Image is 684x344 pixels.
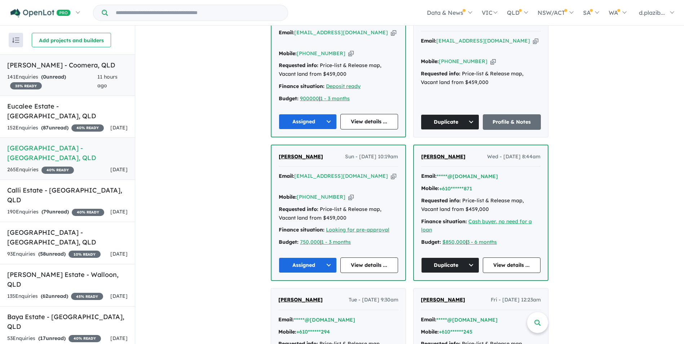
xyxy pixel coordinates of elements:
[294,173,388,179] a: [EMAIL_ADDRESS][DOMAIN_NAME]
[320,95,350,102] a: 1 - 3 months
[340,257,398,273] a: View details ...
[348,193,354,201] button: Copy
[421,114,479,130] button: Duplicate
[110,251,128,257] span: [DATE]
[72,209,104,216] span: 40 % READY
[43,293,48,299] span: 62
[421,296,465,303] span: [PERSON_NAME]
[278,316,294,323] strong: Email:
[421,238,540,247] div: |
[279,83,325,89] strong: Finance situation:
[7,185,128,205] h5: Calli Estate - [GEOGRAPHIC_DATA] , QLD
[279,95,299,102] strong: Budget:
[7,143,128,163] h5: [GEOGRAPHIC_DATA] - [GEOGRAPHIC_DATA] , QLD
[467,239,497,245] a: 3 - 6 months
[278,296,323,304] a: [PERSON_NAME]
[110,335,128,341] span: [DATE]
[7,60,128,70] h5: [PERSON_NAME] - Coomera , QLD
[38,335,66,341] strong: ( unread)
[279,94,398,103] div: |
[345,153,398,161] span: Sun - [DATE] 10:19am
[279,238,398,247] div: |
[490,58,496,65] button: Copy
[279,62,318,69] strong: Requested info:
[391,29,396,36] button: Copy
[41,74,66,80] strong: ( unread)
[7,73,97,90] div: 141 Enquir ies
[326,226,389,233] a: Looking for pre-approval
[421,257,479,273] button: Duplicate
[109,5,286,21] input: Try estate name, suburb, builder or developer
[279,239,299,245] strong: Budget:
[349,296,398,304] span: Tue - [DATE] 9:30am
[279,257,337,273] button: Assigned
[297,50,345,57] a: [PHONE_NUMBER]
[340,114,398,129] a: View details ...
[421,58,439,65] strong: Mobile:
[279,61,398,79] div: Price-list & Release map, Vacant land from $459,000
[69,251,101,258] span: 10 % READY
[533,37,538,45] button: Copy
[279,194,297,200] strong: Mobile:
[71,124,104,132] span: 40 % READY
[43,208,49,215] span: 79
[294,29,388,36] a: [EMAIL_ADDRESS][DOMAIN_NAME]
[421,185,439,191] strong: Mobile:
[7,228,128,247] h5: [GEOGRAPHIC_DATA] - [GEOGRAPHIC_DATA] , QLD
[279,206,318,212] strong: Requested info:
[421,218,532,233] a: Cash buyer, no need for a loan
[487,153,540,161] span: Wed - [DATE] 8:44am
[7,166,74,174] div: 265 Enquir ies
[40,335,46,341] span: 17
[300,239,320,245] a: 750,000
[279,153,323,160] span: [PERSON_NAME]
[391,172,396,180] button: Copy
[421,153,465,160] span: [PERSON_NAME]
[421,70,541,87] div: Price-list & Release map, Vacant land from $459,000
[97,74,118,89] span: 11 hours ago
[69,335,101,342] span: 40 % READY
[110,208,128,215] span: [DATE]
[278,328,296,335] strong: Mobile:
[421,70,460,77] strong: Requested info:
[421,239,441,245] strong: Budget:
[442,239,466,245] a: $850,000
[297,194,345,200] a: [PHONE_NUMBER]
[279,153,323,161] a: [PERSON_NAME]
[279,205,398,222] div: Price-list & Release map, Vacant land from $459,000
[491,296,541,304] span: Fri - [DATE] 12:23am
[421,197,540,214] div: Price-list & Release map, Vacant land from $459,000
[41,208,69,215] strong: ( unread)
[7,208,104,216] div: 190 Enquir ies
[483,257,541,273] a: View details ...
[421,296,465,304] a: [PERSON_NAME]
[436,38,530,44] a: [EMAIL_ADDRESS][DOMAIN_NAME]
[43,124,49,131] span: 87
[7,270,128,289] h5: [PERSON_NAME] Estate - Walloon , QLD
[7,312,128,331] h5: Baya Estate - [GEOGRAPHIC_DATA] , QLD
[7,250,101,259] div: 93 Enquir ies
[279,50,297,57] strong: Mobile:
[71,293,103,300] span: 45 % READY
[32,33,111,47] button: Add projects and builders
[321,239,351,245] a: 1 - 3 months
[639,9,665,16] span: d.plazib...
[421,328,439,335] strong: Mobile:
[348,50,354,57] button: Copy
[40,251,46,257] span: 58
[12,38,19,43] img: sort.svg
[10,9,71,18] img: Openlot PRO Logo White
[7,101,128,121] h5: Eucalee Estate - [GEOGRAPHIC_DATA] , QLD
[326,83,361,89] a: Deposit ready
[421,153,465,161] a: [PERSON_NAME]
[10,82,42,89] span: 35 % READY
[38,251,66,257] strong: ( unread)
[41,167,74,174] span: 40 % READY
[110,124,128,131] span: [DATE]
